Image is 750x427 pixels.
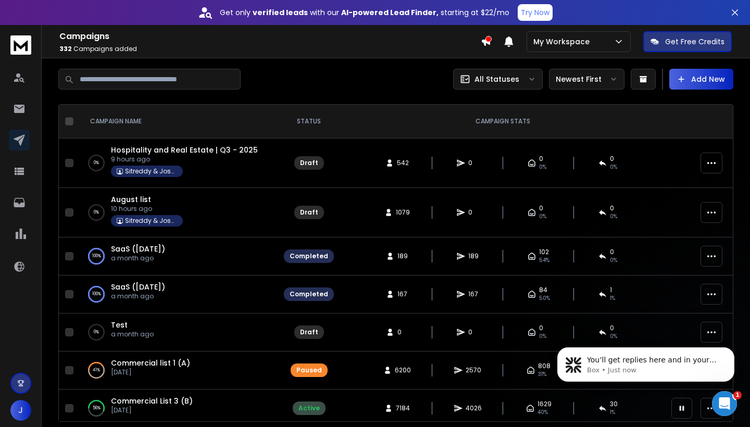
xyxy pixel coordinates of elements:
span: 167 [397,290,408,298]
span: 0 [610,248,614,256]
div: Paused [296,366,322,374]
span: Hospitality and Real Estate | Q3 - 2025 [111,145,258,155]
p: Try Now [521,7,549,18]
div: Our usual reply time 🕒 [17,266,162,286]
span: August list [111,194,151,205]
span: 542 [397,159,409,167]
button: Try Now [518,4,553,21]
button: J [10,400,31,421]
span: 0 [468,328,479,336]
a: Commercial List 3 (B) [111,396,193,406]
span: 1 % [610,294,615,303]
p: 0 % [94,327,99,337]
span: 102 [539,248,549,256]
span: 167 [468,290,479,298]
span: 0% [539,332,546,341]
span: 1 % [610,408,615,417]
p: All Statuses [474,74,519,84]
a: SaaS ([DATE]) [111,244,165,254]
button: Get Free Credits [643,31,732,52]
span: 84 [539,286,547,294]
span: 189 [397,252,408,260]
p: 10 hours ago [111,205,183,213]
b: [EMAIL_ADDRESS][DOMAIN_NAME] [17,241,99,259]
span: 0 [539,155,543,163]
strong: verified leads [253,7,308,18]
p: a month ago [111,254,165,262]
div: You’ll get replies here and in your email:✉️[EMAIL_ADDRESS][DOMAIN_NAME]Our usual reply time🕒unde... [8,213,171,293]
div: Hi, can you please look into the sequence steps of "Hospitality and Real Estate | Q3 - 2025" camp... [46,66,192,199]
p: 0 % [94,207,99,218]
h1: Campaigns [59,30,481,43]
span: 1 [733,391,742,399]
b: under 20 minutes [26,277,98,285]
span: 0 [397,328,408,336]
a: SaaS ([DATE]) [111,282,165,292]
div: Completed [290,252,328,260]
button: Home [182,4,202,24]
span: 54 % [539,256,549,265]
th: CAMPAIGN STATS [340,105,665,139]
img: Profile image for Box [30,6,46,22]
td: 41%Commercial list 1 (A)[DATE] [78,351,278,390]
th: STATUS [278,105,340,139]
td: 0%August list10 hours agoSitreddy & Joshit Workspace [78,188,278,237]
button: Add New [669,69,733,90]
span: 0% [610,163,617,171]
span: 0% [539,212,546,221]
p: Sitreddy & Joshit Workspace [125,217,177,225]
button: Newest First [549,69,624,90]
span: 31 % [538,370,546,379]
textarea: Message… [9,319,199,337]
p: 0 % [94,158,99,168]
p: 100 % [92,251,101,261]
span: 0 [539,324,543,332]
p: a month ago [111,330,154,338]
div: Completed [290,290,328,298]
span: 7184 [396,404,410,412]
div: Draft [300,328,318,336]
td: 100%SaaS ([DATE])a month ago [78,275,278,313]
button: Emoji picker [16,341,24,349]
span: 189 [468,252,479,260]
span: 1629 [537,400,552,408]
div: Hi, can you please look into the sequence steps of "Hospitality and Real Estate | Q3 - 2025" camp... [37,60,200,205]
strong: AI-powered Lead Finder, [341,7,439,18]
button: go back [7,4,27,24]
div: Box • Just now [17,294,63,300]
h1: Box [51,10,66,18]
iframe: Intercom live chat [712,391,737,416]
span: 1 [610,286,612,294]
div: Draft [300,208,318,217]
span: 50 % [539,294,550,303]
p: 56 % [93,403,101,413]
span: 0 % [610,256,617,265]
a: Test [111,320,128,330]
button: Gif picker [33,341,41,349]
span: 40 % [537,408,548,417]
span: 2570 [466,366,481,374]
img: logo [10,35,31,55]
span: 0 [539,204,543,212]
span: 808 [538,362,551,370]
div: Draft [300,159,318,167]
p: Get only with our starting at $22/mo [220,7,509,18]
button: Upload attachment [49,341,58,349]
span: 0% [610,212,617,221]
p: [DATE] [111,368,190,376]
a: Commercial list 1 (A) [111,358,190,368]
span: 30 [610,400,618,408]
p: Sitreddy & Joshit Workspace [125,167,177,175]
iframe: Intercom notifications message [542,325,750,399]
p: Get Free Credits [665,36,724,47]
span: 0 [468,208,479,217]
p: My Workspace [533,36,594,47]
